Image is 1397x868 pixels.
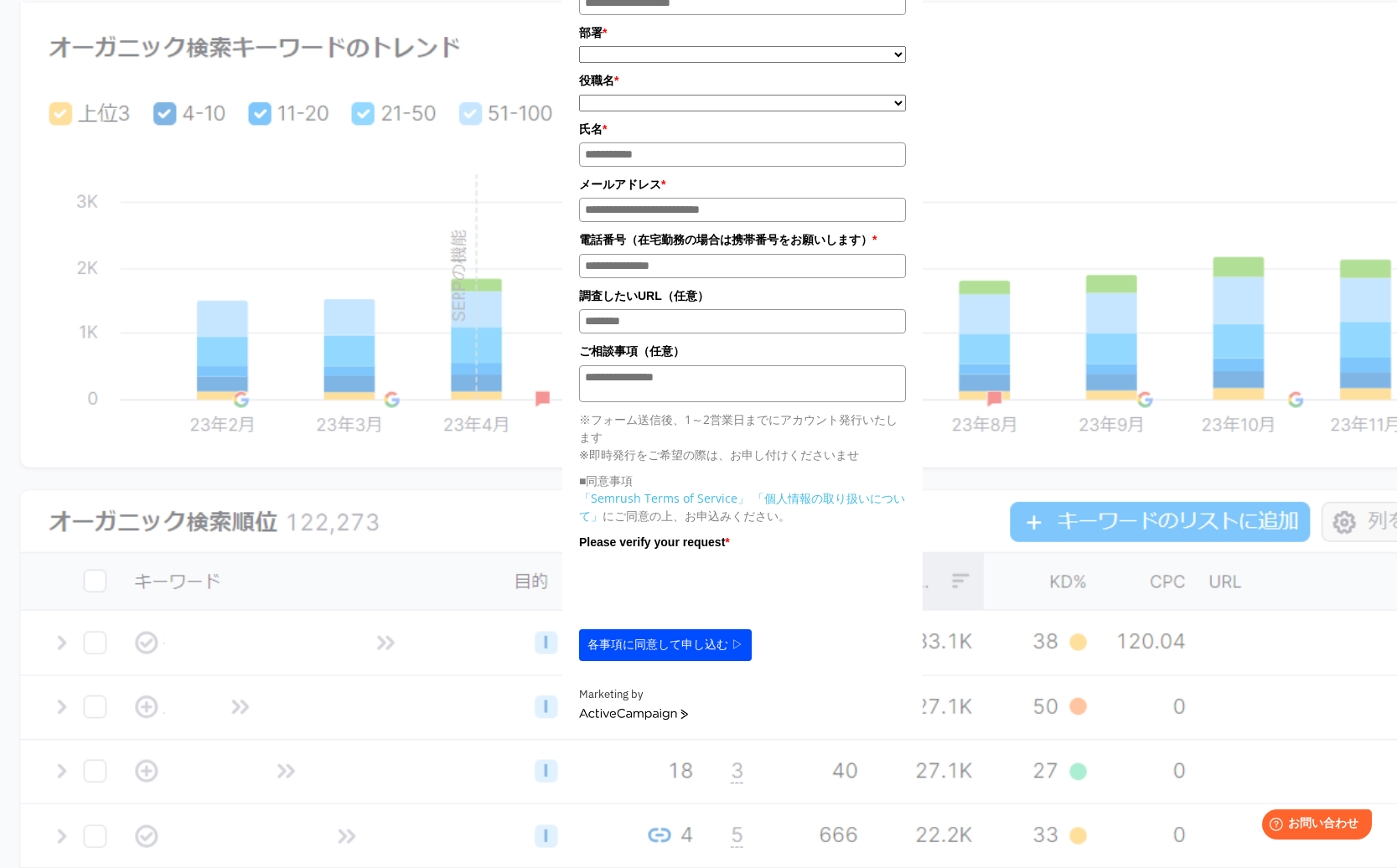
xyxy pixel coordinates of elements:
label: メールアドレス [579,175,906,194]
p: にご同意の上、お申込みください。 [579,489,906,524]
label: 電話番号（在宅勤務の場合は携帯番号をお願いします） [579,230,906,249]
label: 部署 [579,23,906,42]
p: ■同意事項 [579,472,906,489]
label: 役職名 [579,71,906,90]
label: Please verify your request [579,533,906,551]
label: ご相談事項（任意） [579,342,906,360]
a: 「Semrush Terms of Service」 [579,490,749,506]
a: 「個人情報の取り扱いについて」 [579,490,905,524]
iframe: reCAPTCHA [579,555,834,621]
p: ※フォーム送信後、1～2営業日までにアカウント発行いたします ※即時発行をご希望の際は、お申し付けくださいませ [579,411,906,463]
label: 氏名 [579,120,906,138]
label: 調査したいURL（任意） [579,287,906,305]
div: Marketing by [579,686,906,704]
button: 各事項に同意して申し込む ▷ [579,629,752,661]
iframe: Help widget launcher [1248,803,1379,850]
